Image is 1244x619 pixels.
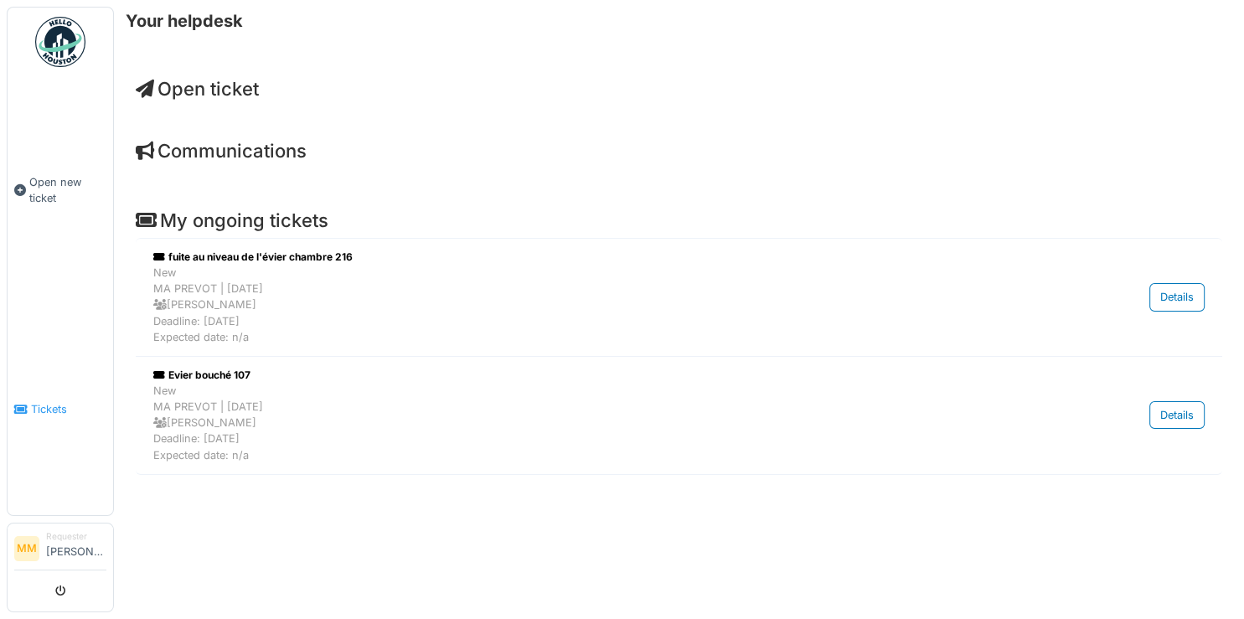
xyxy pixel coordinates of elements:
[14,536,39,561] li: MM
[136,209,1222,231] h4: My ongoing tickets
[1149,401,1205,429] div: Details
[136,78,259,100] a: Open ticket
[1149,283,1205,311] div: Details
[149,245,1209,349] a: fuite au niveau de l'évier chambre 216 NewMA PREVOT | [DATE] [PERSON_NAME]Deadline: [DATE]Expecte...
[46,530,106,543] div: Requester
[153,383,1035,463] div: New MA PREVOT | [DATE] [PERSON_NAME] Deadline: [DATE] Expected date: n/a
[153,265,1035,345] div: New MA PREVOT | [DATE] [PERSON_NAME] Deadline: [DATE] Expected date: n/a
[126,11,243,31] h6: Your helpdesk
[14,530,106,570] a: MM Requester[PERSON_NAME]
[8,76,113,304] a: Open new ticket
[35,17,85,67] img: Badge_color-CXgf-gQk.svg
[46,530,106,566] li: [PERSON_NAME]
[8,304,113,516] a: Tickets
[29,174,106,206] span: Open new ticket
[153,368,1035,383] div: Evier bouché 107
[153,250,1035,265] div: fuite au niveau de l'évier chambre 216
[149,364,1209,467] a: Evier bouché 107 NewMA PREVOT | [DATE] [PERSON_NAME]Deadline: [DATE]Expected date: n/a Details
[136,140,1222,162] h4: Communications
[31,401,106,417] span: Tickets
